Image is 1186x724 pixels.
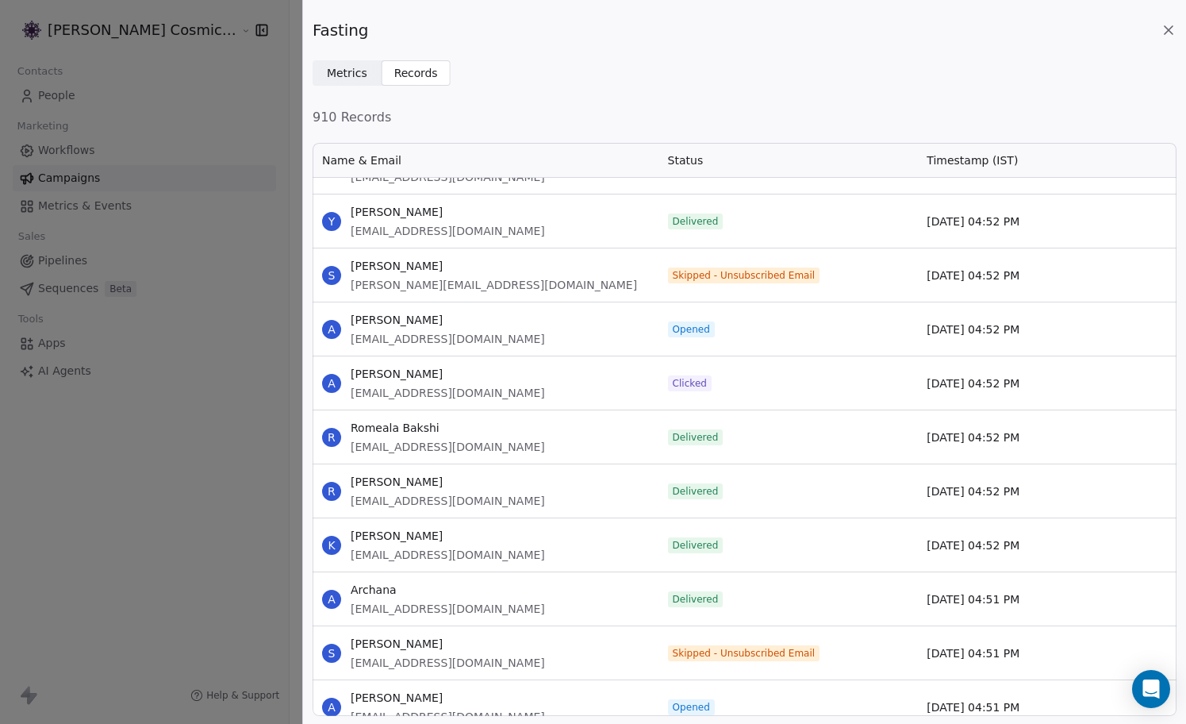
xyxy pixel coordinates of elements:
div: Open Intercom Messenger [1132,670,1170,708]
span: R [322,482,341,501]
span: Delivered [673,539,719,552]
span: [EMAIL_ADDRESS][DOMAIN_NAME] [351,439,545,455]
span: [PERSON_NAME][EMAIL_ADDRESS][DOMAIN_NAME] [351,277,637,293]
span: Delivered [673,593,719,606]
span: Opened [673,701,710,714]
span: Status [668,152,704,168]
span: [PERSON_NAME] [351,636,545,652]
span: Delivered [673,485,719,498]
div: grid [313,178,1176,718]
span: [DATE] 04:51 PM [927,645,1019,661]
span: A [322,320,341,339]
span: [EMAIL_ADDRESS][DOMAIN_NAME] [351,655,545,671]
span: [PERSON_NAME] [351,258,637,274]
span: Y [322,212,341,231]
span: Fasting [313,19,368,41]
span: [EMAIL_ADDRESS][DOMAIN_NAME] [351,601,545,617]
span: K [322,536,341,555]
span: R [322,428,341,447]
span: 910 Records [313,108,1176,127]
span: [EMAIL_ADDRESS][DOMAIN_NAME] [351,547,545,563]
span: S [322,644,341,663]
span: Delivered [673,215,719,228]
span: A [322,374,341,393]
span: [DATE] 04:52 PM [927,375,1019,391]
span: [DATE] 04:52 PM [927,268,1019,283]
span: Delivered [673,431,719,444]
span: A [322,698,341,717]
span: Timestamp (IST) [927,152,1018,168]
span: [PERSON_NAME] [351,474,545,490]
span: [EMAIL_ADDRESS][DOMAIN_NAME] [351,493,545,509]
span: [PERSON_NAME] [351,312,545,328]
span: [EMAIL_ADDRESS][DOMAIN_NAME] [351,385,545,401]
span: [PERSON_NAME] [351,204,545,220]
span: Name & Email [322,152,401,168]
span: [DATE] 04:52 PM [927,322,1019,337]
span: Skipped - Unsubscribed Email [673,647,816,660]
span: [PERSON_NAME] [351,690,545,706]
span: [DATE] 04:52 PM [927,214,1019,229]
span: [DATE] 04:51 PM [927,699,1019,715]
span: [DATE] 04:52 PM [927,483,1019,499]
span: [EMAIL_ADDRESS][DOMAIN_NAME] [351,223,545,239]
span: [PERSON_NAME] [351,366,545,382]
span: Skipped - Unsubscribed Email [673,269,816,282]
span: A [322,590,341,609]
span: [EMAIL_ADDRESS][DOMAIN_NAME] [351,331,545,347]
span: [DATE] 04:52 PM [927,429,1019,445]
span: S [322,266,341,285]
span: Archana [351,582,545,598]
span: [DATE] 04:51 PM [927,591,1019,607]
span: Opened [673,323,710,336]
span: Romeala Bakshi [351,420,545,436]
span: Metrics [327,65,367,82]
span: Clicked [673,377,707,390]
span: [PERSON_NAME] [351,528,545,544]
span: [DATE] 04:52 PM [927,537,1019,553]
